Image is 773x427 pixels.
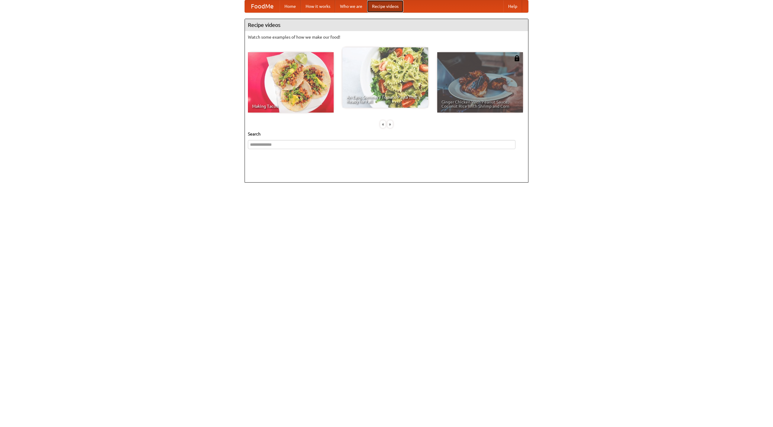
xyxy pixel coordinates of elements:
a: Recipe videos [367,0,403,12]
h5: Search [248,131,525,137]
img: 483408.png [514,55,520,61]
div: « [380,120,386,128]
h4: Recipe videos [245,19,528,31]
a: Help [503,0,522,12]
div: » [387,120,393,128]
a: Home [280,0,301,12]
a: Who we are [335,0,367,12]
span: Making Tacos [252,104,329,108]
a: How it works [301,0,335,12]
p: Watch some examples of how we make our food! [248,34,525,40]
a: FoodMe [245,0,280,12]
a: Making Tacos [248,52,334,113]
span: An Easy, Summery Tomato Pasta That's Ready for Fall [347,95,424,104]
a: An Easy, Summery Tomato Pasta That's Ready for Fall [342,47,428,108]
